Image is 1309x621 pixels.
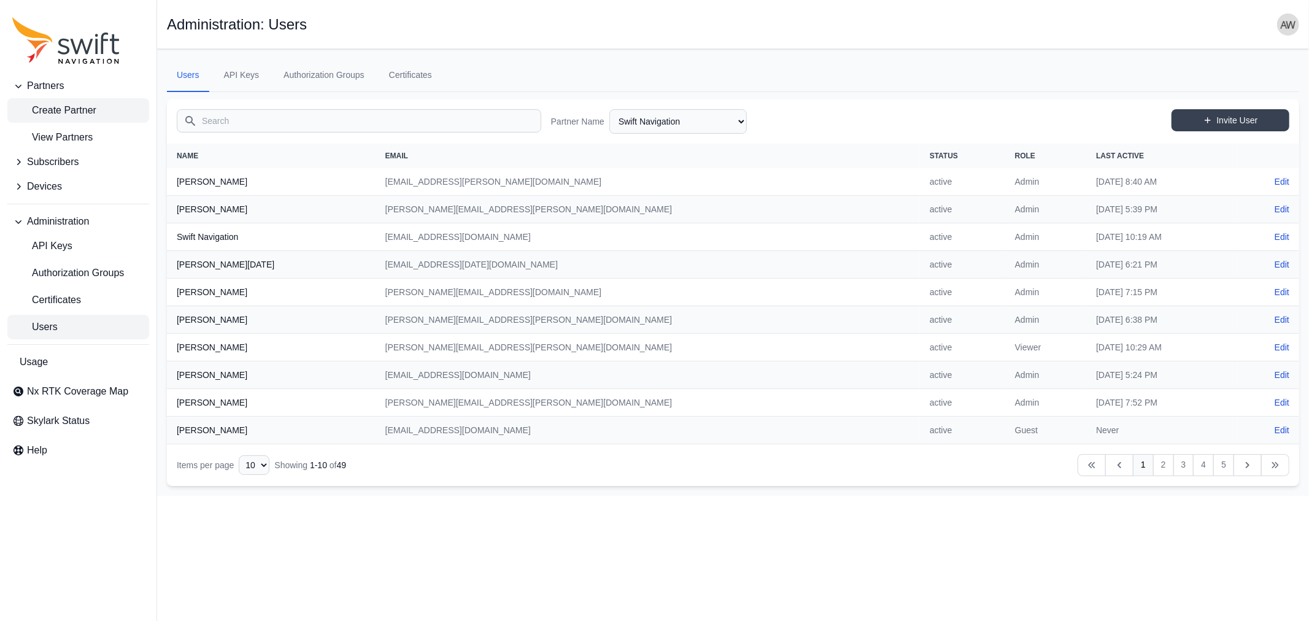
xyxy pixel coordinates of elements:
a: API Keys [214,59,269,92]
td: [EMAIL_ADDRESS][DOMAIN_NAME] [376,417,920,444]
span: 1 - 10 [310,460,327,470]
span: Authorization Groups [12,266,124,280]
td: [PERSON_NAME][EMAIL_ADDRESS][PERSON_NAME][DOMAIN_NAME] [376,306,920,334]
a: Users [7,315,149,339]
td: Admin [1005,168,1086,196]
td: [EMAIL_ADDRESS][DOMAIN_NAME] [376,223,920,251]
td: Never [1086,417,1238,444]
td: Admin [1005,306,1086,334]
a: 3 [1173,454,1194,476]
td: active [920,361,1005,389]
td: active [920,306,1005,334]
td: [DATE] 5:24 PM [1086,361,1238,389]
td: Viewer [1005,334,1086,361]
a: Edit [1275,231,1289,243]
a: Edit [1275,286,1289,298]
select: Display Limit [239,455,269,475]
a: Edit [1275,203,1289,215]
td: Admin [1005,361,1086,389]
span: Administration [27,214,89,229]
td: [DATE] 5:39 PM [1086,196,1238,223]
span: Certificates [12,293,81,307]
a: Edit [1275,341,1289,353]
a: Authorization Groups [7,261,149,285]
td: Admin [1005,279,1086,306]
span: Create Partner [12,103,96,118]
a: View Partners [7,125,149,150]
td: [PERSON_NAME][EMAIL_ADDRESS][PERSON_NAME][DOMAIN_NAME] [376,389,920,417]
td: Admin [1005,223,1086,251]
td: [DATE] 8:40 AM [1086,168,1238,196]
td: active [920,168,1005,196]
td: active [920,196,1005,223]
td: Guest [1005,417,1086,444]
div: Showing of [274,459,346,471]
a: Edit [1275,314,1289,326]
img: user photo [1277,13,1299,36]
select: Partner Name [609,109,747,134]
button: Administration [7,209,149,234]
th: [PERSON_NAME] [167,279,376,306]
span: API Keys [12,239,72,253]
a: Users [167,59,209,92]
td: [EMAIL_ADDRESS][DOMAIN_NAME] [376,361,920,389]
span: Usage [20,355,48,369]
td: [EMAIL_ADDRESS][PERSON_NAME][DOMAIN_NAME] [376,168,920,196]
td: [DATE] 10:19 AM [1086,223,1238,251]
span: Items per page [177,460,234,470]
td: active [920,417,1005,444]
td: [DATE] 6:38 PM [1086,306,1238,334]
a: 1 [1133,454,1154,476]
td: active [920,251,1005,279]
a: Edit [1275,396,1289,409]
td: Admin [1005,196,1086,223]
td: active [920,334,1005,361]
span: Users [12,320,58,334]
th: Status [920,144,1005,168]
span: Help [27,443,47,458]
a: Certificates [379,59,442,92]
span: 49 [337,460,347,470]
span: Subscribers [27,155,79,169]
th: Email [376,144,920,168]
a: Certificates [7,288,149,312]
a: Usage [7,350,149,374]
a: Edit [1275,175,1289,188]
button: Devices [7,174,149,199]
td: [PERSON_NAME][EMAIL_ADDRESS][PERSON_NAME][DOMAIN_NAME] [376,334,920,361]
a: create-partner [7,98,149,123]
a: Edit [1275,258,1289,271]
a: 4 [1193,454,1214,476]
a: Edit [1275,424,1289,436]
th: [PERSON_NAME] [167,417,376,444]
label: Partner Name [551,115,604,128]
th: Name [167,144,376,168]
span: Nx RTK Coverage Map [27,384,128,399]
th: [PERSON_NAME] [167,306,376,334]
input: Search [177,109,541,133]
td: [PERSON_NAME][EMAIL_ADDRESS][DOMAIN_NAME] [376,279,920,306]
a: Invite User [1172,109,1289,131]
td: [EMAIL_ADDRESS][DATE][DOMAIN_NAME] [376,251,920,279]
a: API Keys [7,234,149,258]
a: 2 [1153,454,1174,476]
td: [DATE] 10:29 AM [1086,334,1238,361]
th: [PERSON_NAME] [167,361,376,389]
th: Role [1005,144,1086,168]
button: Subscribers [7,150,149,174]
a: Authorization Groups [274,59,374,92]
th: [PERSON_NAME] [167,334,376,361]
a: 5 [1213,454,1234,476]
td: [DATE] 6:21 PM [1086,251,1238,279]
span: View Partners [12,130,93,145]
a: Help [7,438,149,463]
th: [PERSON_NAME][DATE] [167,251,376,279]
a: Edit [1275,369,1289,381]
th: [PERSON_NAME] [167,389,376,417]
span: Devices [27,179,62,194]
td: [DATE] 7:15 PM [1086,279,1238,306]
th: Swift Navigation [167,223,376,251]
button: Partners [7,74,149,98]
h1: Administration: Users [167,17,307,32]
th: Last Active [1086,144,1238,168]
